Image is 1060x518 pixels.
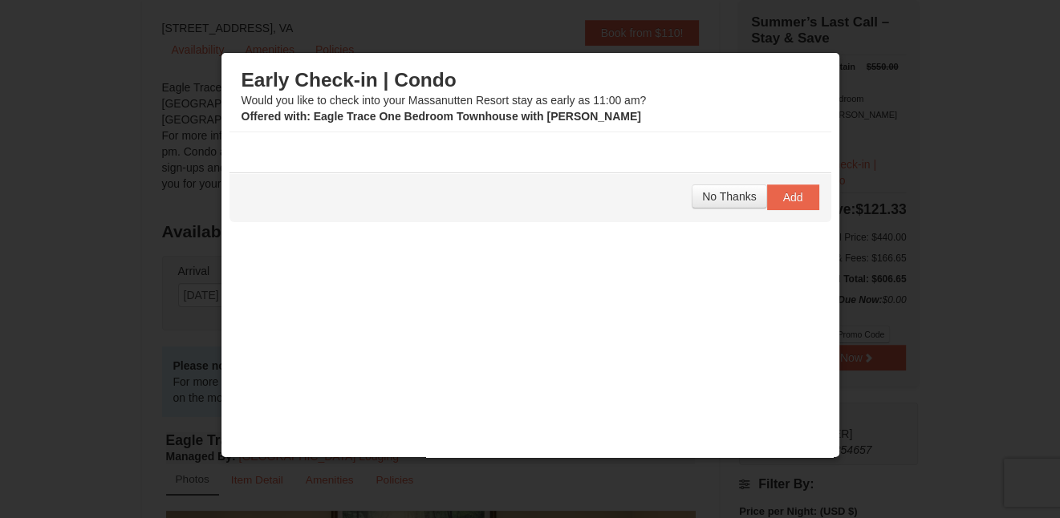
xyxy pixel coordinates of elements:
span: Offered with [242,110,307,123]
button: No Thanks [692,184,766,208]
span: No Thanks [702,190,756,203]
button: Add [767,184,819,210]
div: Would you like to check into your Massanutten Resort stay as early as 11:00 am? [242,68,819,124]
strong: : Eagle Trace One Bedroom Townhouse with [PERSON_NAME] [242,110,641,123]
span: Add [783,191,803,204]
h3: Early Check-in | Condo [242,68,819,92]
